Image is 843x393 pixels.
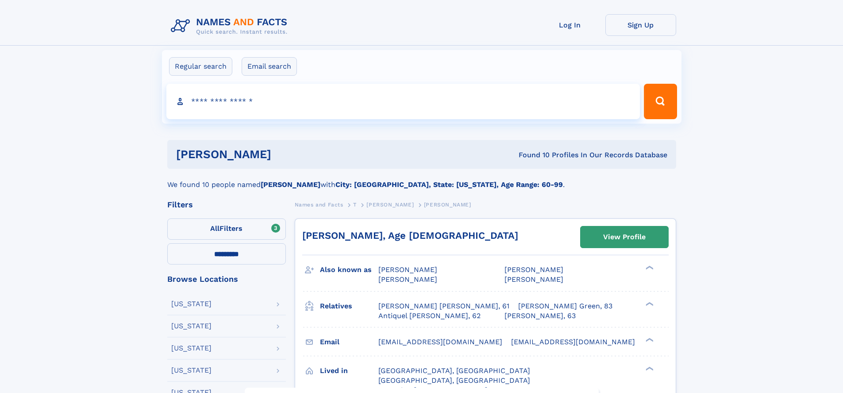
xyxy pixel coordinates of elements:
[302,230,518,241] a: [PERSON_NAME], Age [DEMOGRAPHIC_DATA]
[504,265,563,274] span: [PERSON_NAME]
[643,265,654,271] div: ❯
[261,180,320,189] b: [PERSON_NAME]
[643,301,654,307] div: ❯
[378,301,509,311] a: [PERSON_NAME] [PERSON_NAME], 61
[378,275,437,284] span: [PERSON_NAME]
[643,337,654,342] div: ❯
[320,262,378,277] h3: Also known as
[378,265,437,274] span: [PERSON_NAME]
[169,57,232,76] label: Regular search
[395,150,667,160] div: Found 10 Profiles In Our Records Database
[320,335,378,350] h3: Email
[424,202,471,208] span: [PERSON_NAME]
[378,311,481,321] a: Antiquel [PERSON_NAME], 62
[171,345,212,352] div: [US_STATE]
[511,338,635,346] span: [EMAIL_ADDRESS][DOMAIN_NAME]
[378,366,530,375] span: [GEOGRAPHIC_DATA], [GEOGRAPHIC_DATA]
[176,149,395,160] h1: [PERSON_NAME]
[167,201,286,209] div: Filters
[171,323,212,330] div: [US_STATE]
[210,224,219,233] span: All
[603,227,646,247] div: View Profile
[167,275,286,283] div: Browse Locations
[167,218,286,240] label: Filters
[320,363,378,378] h3: Lived in
[378,338,502,346] span: [EMAIL_ADDRESS][DOMAIN_NAME]
[171,300,212,307] div: [US_STATE]
[504,275,563,284] span: [PERSON_NAME]
[167,169,676,190] div: We found 10 people named with .
[644,84,677,119] button: Search Button
[353,202,357,208] span: T
[242,57,297,76] label: Email search
[167,14,295,38] img: Logo Names and Facts
[518,301,612,311] a: [PERSON_NAME] Green, 83
[366,199,414,210] a: [PERSON_NAME]
[335,180,563,189] b: City: [GEOGRAPHIC_DATA], State: [US_STATE], Age Range: 60-99
[353,199,357,210] a: T
[643,366,654,371] div: ❯
[295,199,343,210] a: Names and Facts
[535,14,605,36] a: Log In
[605,14,676,36] a: Sign Up
[166,84,640,119] input: search input
[378,376,530,385] span: [GEOGRAPHIC_DATA], [GEOGRAPHIC_DATA]
[504,311,576,321] a: [PERSON_NAME], 63
[320,299,378,314] h3: Relatives
[581,226,668,248] a: View Profile
[171,367,212,374] div: [US_STATE]
[366,202,414,208] span: [PERSON_NAME]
